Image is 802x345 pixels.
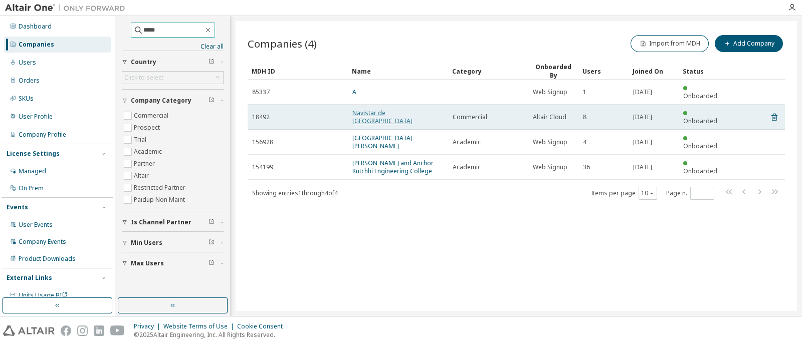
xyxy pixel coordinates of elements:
[19,113,53,121] div: User Profile
[533,113,566,121] span: Altair Cloud
[533,138,567,146] span: Web Signup
[633,88,652,96] span: [DATE]
[633,138,652,146] span: [DATE]
[583,163,590,171] span: 36
[683,63,725,79] div: Status
[582,63,625,79] div: Users
[633,63,675,79] div: Joined On
[19,23,52,31] div: Dashboard
[134,194,187,206] label: Paidup Non Maint
[134,134,148,146] label: Trial
[122,51,224,73] button: Country
[453,163,481,171] span: Academic
[134,110,170,122] label: Commercial
[77,325,88,336] img: instagram.svg
[252,189,338,197] span: Showing entries 1 through 4 of 4
[633,113,652,121] span: [DATE]
[122,90,224,112] button: Company Category
[134,322,163,330] div: Privacy
[352,134,413,150] a: [GEOGRAPHIC_DATA][PERSON_NAME]
[19,41,54,49] div: Companies
[352,159,434,175] a: [PERSON_NAME] and Anchor Kutchhi Engineering College
[122,232,224,254] button: Min Users
[683,167,717,175] span: Onboarded
[19,221,53,229] div: User Events
[19,238,66,246] div: Company Events
[19,131,66,139] div: Company Profile
[583,88,586,96] span: 1
[633,163,652,171] span: [DATE]
[532,63,574,80] div: Onboarded By
[131,97,191,105] span: Company Category
[19,167,46,175] div: Managed
[19,95,34,103] div: SKUs
[122,43,224,51] a: Clear all
[453,138,481,146] span: Academic
[131,239,162,247] span: Min Users
[209,218,215,226] span: Clear filter
[209,58,215,66] span: Clear filter
[641,189,655,197] button: 10
[453,113,487,121] span: Commercial
[134,330,289,339] p: © 2025 Altair Engineering, Inc. All Rights Reserved.
[715,35,783,52] button: Add Company
[237,322,289,330] div: Cookie Consent
[683,117,717,125] span: Onboarded
[5,3,130,13] img: Altair One
[252,163,273,171] span: 154199
[7,150,60,158] div: License Settings
[110,325,125,336] img: youtube.svg
[452,63,524,79] div: Category
[352,88,356,96] a: A
[134,146,164,158] label: Academic
[122,252,224,274] button: Max Users
[19,255,76,263] div: Product Downloads
[19,291,68,299] span: Units Usage BI
[7,274,52,282] div: External Links
[252,88,270,96] span: 85337
[683,92,717,100] span: Onboarded
[131,218,191,226] span: Is Channel Partner
[94,325,104,336] img: linkedin.svg
[252,138,273,146] span: 156928
[163,322,237,330] div: Website Terms of Use
[248,37,317,51] span: Companies (4)
[631,35,709,52] button: Import from MDH
[19,77,40,85] div: Orders
[131,259,164,267] span: Max Users
[209,239,215,247] span: Clear filter
[533,163,567,171] span: Web Signup
[3,325,55,336] img: altair_logo.svg
[666,187,714,200] span: Page n.
[134,182,187,194] label: Restricted Partner
[122,72,223,84] div: Click to select
[134,158,157,170] label: Partner
[131,58,156,66] span: Country
[19,184,44,192] div: On Prem
[209,97,215,105] span: Clear filter
[124,74,163,82] div: Click to select
[7,203,28,211] div: Events
[19,59,36,67] div: Users
[61,325,71,336] img: facebook.svg
[352,63,444,79] div: Name
[122,211,224,233] button: Is Channel Partner
[252,113,270,121] span: 18492
[683,142,717,150] span: Onboarded
[352,109,413,125] a: Navistar de [GEOGRAPHIC_DATA]
[591,187,657,200] span: Items per page
[533,88,567,96] span: Web Signup
[134,170,151,182] label: Altair
[134,122,162,134] label: Prospect
[252,63,344,79] div: MDH ID
[583,113,586,121] span: 8
[583,138,586,146] span: 4
[209,259,215,267] span: Clear filter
